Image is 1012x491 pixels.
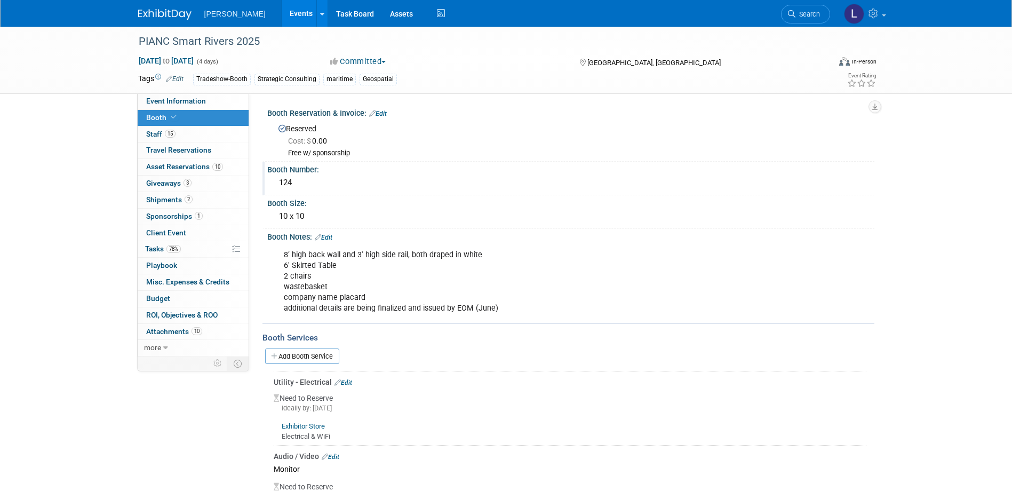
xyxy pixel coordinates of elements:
[288,149,866,158] div: Free w/ sponsorship
[146,179,192,187] span: Giveaways
[212,163,223,171] span: 10
[315,234,332,241] a: Edit
[146,212,203,220] span: Sponsorships
[844,4,864,24] img: Latice Spann
[146,97,206,105] span: Event Information
[146,327,202,336] span: Attachments
[138,340,249,356] a: more
[146,311,218,319] span: ROI, Objectives & ROO
[196,58,218,65] span: (4 days)
[138,307,249,323] a: ROI, Objectives & ROO
[144,343,161,352] span: more
[323,74,356,85] div: maritime
[781,5,830,23] a: Search
[185,195,193,203] span: 2
[265,349,339,364] a: Add Booth Service
[274,403,866,413] div: Ideally by: [DATE]
[138,241,249,257] a: Tasks78%
[146,294,170,303] span: Budget
[138,110,249,126] a: Booth
[184,179,192,187] span: 3
[262,332,874,344] div: Booth Services
[146,195,193,204] span: Shipments
[795,10,820,18] span: Search
[138,225,249,241] a: Client Event
[138,126,249,142] a: Staff15
[209,357,227,370] td: Personalize Event Tab Strip
[274,451,866,462] div: Audio / Video
[138,9,192,20] img: ExhibitDay
[166,245,181,253] span: 78%
[146,228,186,237] span: Client Event
[171,114,177,120] i: Booth reservation complete
[138,209,249,225] a: Sponsorships1
[275,175,866,191] div: 124
[138,73,184,85] td: Tags
[146,162,223,171] span: Asset Reservations
[369,110,387,117] a: Edit
[204,10,266,18] span: [PERSON_NAME]
[227,357,249,370] td: Toggle Event Tabs
[138,56,194,66] span: [DATE] [DATE]
[267,105,874,119] div: Booth Reservation & Invoice:
[274,377,866,387] div: Utility - Electrical
[274,387,866,441] div: Need to Reserve
[275,121,866,158] div: Reserved
[138,192,249,208] a: Shipments2
[138,93,249,109] a: Event Information
[146,130,176,138] span: Staff
[165,130,176,138] span: 15
[282,422,325,430] a: Exhibitor Store
[195,212,203,220] span: 1
[334,379,352,386] a: Edit
[587,59,721,67] span: [GEOGRAPHIC_DATA], [GEOGRAPHIC_DATA]
[138,324,249,340] a: Attachments10
[193,74,251,85] div: Tradeshow-Booth
[146,278,229,286] span: Misc. Expenses & Credits
[138,176,249,192] a: Giveaways3
[254,74,320,85] div: Strategic Consulting
[322,453,339,461] a: Edit
[839,57,850,66] img: Format-Inperson.png
[267,195,874,209] div: Booth Size:
[275,208,866,225] div: 10 x 10
[146,146,211,154] span: Travel Reservations
[135,32,814,51] div: PIANC Smart Rivers 2025
[767,56,877,72] div: Event Format
[138,142,249,159] a: Travel Reservations
[276,244,757,319] div: 8’ high back wall and 3' high side rail, both draped in white 6' Skirted Table 2 chairs wastebask...
[166,75,184,83] a: Edit
[274,462,866,476] div: Monitor
[138,159,249,175] a: Asset Reservations10
[288,137,312,145] span: Cost: $
[360,74,397,85] div: Geospatial
[146,113,179,122] span: Booth
[138,274,249,290] a: Misc. Expenses & Credits
[847,73,876,78] div: Event Rating
[145,244,181,253] span: Tasks
[192,327,202,335] span: 10
[138,258,249,274] a: Playbook
[146,261,177,270] span: Playbook
[267,162,874,175] div: Booth Number:
[161,57,171,65] span: to
[326,56,390,67] button: Committed
[851,58,876,66] div: In-Person
[267,229,874,243] div: Booth Notes:
[288,137,331,145] span: 0.00
[138,291,249,307] a: Budget
[274,413,866,441] div: Electrical & WiFi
